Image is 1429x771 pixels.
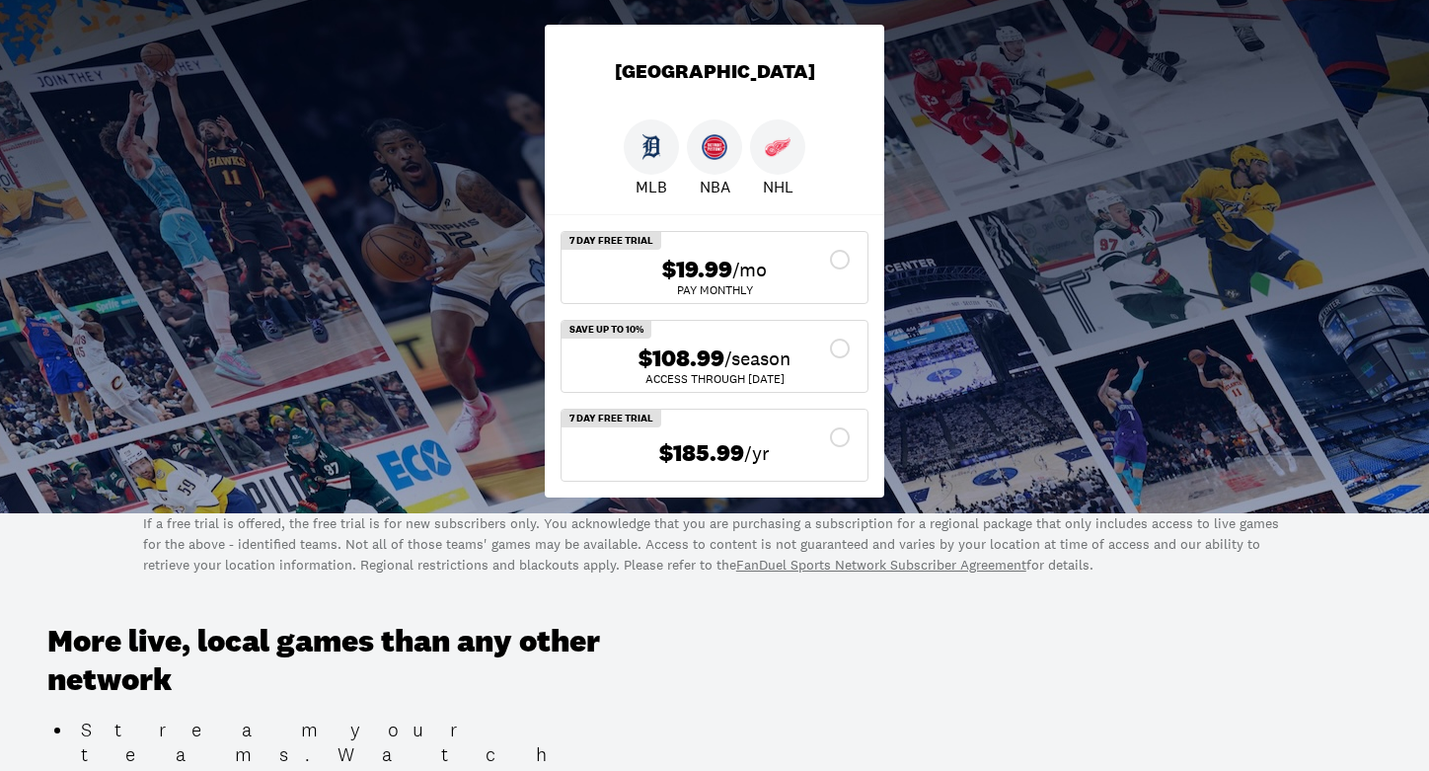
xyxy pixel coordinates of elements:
[636,175,667,198] p: MLB
[577,284,852,296] div: Pay Monthly
[545,25,884,119] div: [GEOGRAPHIC_DATA]
[639,134,664,160] img: Tigers
[562,232,661,250] div: 7 Day Free Trial
[700,175,730,198] p: NBA
[736,556,1026,574] a: FanDuel Sports Network Subscriber Agreement
[562,410,661,427] div: 7 Day Free Trial
[763,175,793,198] p: NHL
[724,345,790,372] span: /season
[702,134,727,160] img: Pistons
[659,439,744,468] span: $185.99
[143,513,1286,576] p: If a free trial is offered, the free trial is for new subscribers only. You acknowledge that you ...
[577,373,852,385] div: ACCESS THROUGH [DATE]
[662,256,732,284] span: $19.99
[639,345,724,373] span: $108.99
[562,321,651,339] div: Save Up To 10%
[765,134,790,160] img: Red Wings
[744,439,770,467] span: /yr
[732,256,767,283] span: /mo
[47,623,647,699] h3: More live, local games than any other network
